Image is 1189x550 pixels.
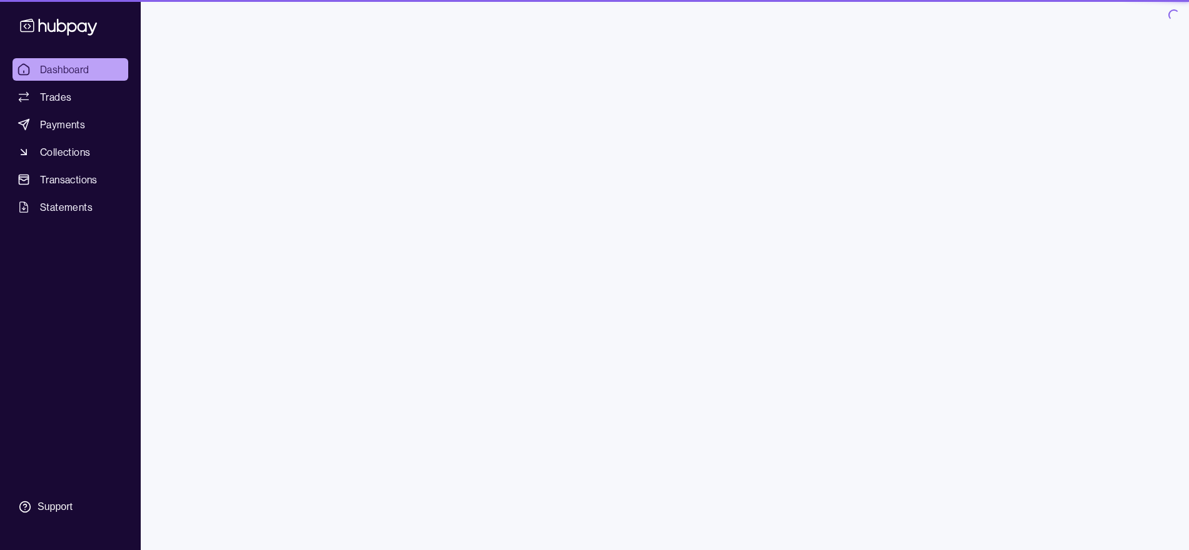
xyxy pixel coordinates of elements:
a: Support [13,494,128,520]
span: Statements [40,200,93,215]
a: Collections [13,141,128,163]
a: Trades [13,86,128,108]
span: Transactions [40,172,98,187]
span: Trades [40,89,71,104]
a: Statements [13,196,128,218]
span: Payments [40,117,85,132]
span: Collections [40,145,90,160]
span: Dashboard [40,62,89,77]
a: Payments [13,113,128,136]
div: Support [38,500,73,514]
a: Transactions [13,168,128,191]
a: Dashboard [13,58,128,81]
